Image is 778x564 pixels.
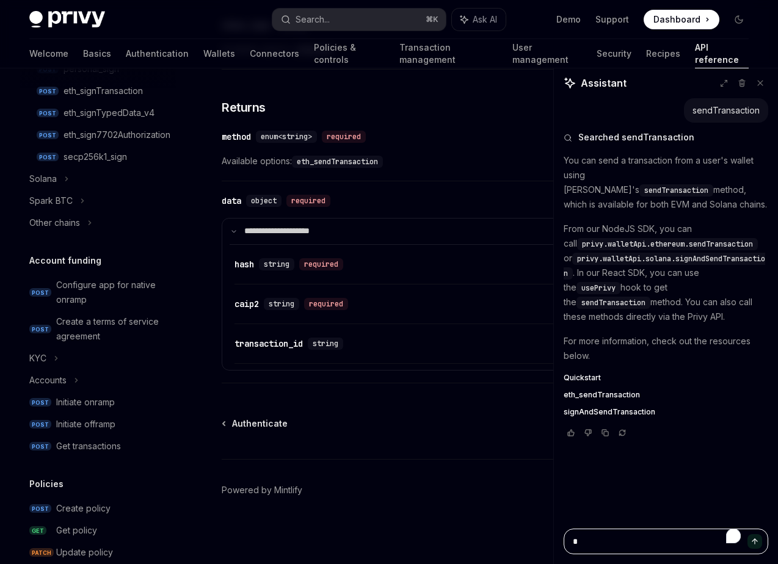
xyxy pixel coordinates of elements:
a: POSTeth_sign7702Authorization [20,124,176,146]
div: Solana [29,172,57,186]
div: eth_signTypedData_v4 [64,106,155,120]
button: Toggle dark mode [729,10,749,29]
span: PATCH [29,548,54,557]
div: Get policy [56,523,97,538]
span: POST [37,153,59,162]
span: POST [37,109,59,118]
span: POST [29,325,51,334]
a: User management [512,39,582,68]
button: Search...⌘K [272,9,446,31]
div: Accounts [29,373,67,388]
span: POST [37,131,59,140]
div: Spark BTC [29,193,73,208]
span: ⌘ K [426,15,438,24]
div: secp256k1_sign [64,150,127,164]
a: Policies & controls [314,39,385,68]
div: Create policy [56,501,111,516]
a: Dashboard [644,10,719,29]
a: POSTsecp256k1_sign [20,146,176,168]
span: object [251,196,277,206]
div: Configure app for native onramp [56,278,169,307]
p: From our NodeJS SDK, you can call or . In our React SDK, you can use the hook to get the method. ... [564,222,768,324]
a: POSTCreate policy [20,497,176,519]
div: Other chains [29,215,80,230]
a: signAndSendTransaction [564,407,768,417]
div: Create a terms of service agreement [56,314,169,344]
a: Connectors [250,39,299,68]
h5: Account funding [29,253,101,268]
span: signAndSendTransaction [564,407,655,417]
span: privy.walletApi.solana.signAndSendTransaction [564,254,765,278]
div: eth_signTransaction [64,84,143,98]
button: Searched sendTransaction [564,131,768,143]
span: POST [29,420,51,429]
a: Authentication [126,39,189,68]
span: Quickstart [564,373,601,383]
span: POST [29,442,51,451]
a: Recipes [646,39,680,68]
a: Quickstart [564,373,768,383]
span: Available options: [222,154,756,168]
span: POST [29,288,51,297]
span: Returns [222,99,266,116]
div: Initiate offramp [56,417,115,432]
span: eth_sendTransaction [564,390,640,400]
a: Transaction management [399,39,498,68]
a: Demo [556,13,581,26]
span: enum<string> [261,132,312,142]
span: sendTransaction [581,298,645,308]
a: Powered by Mintlify [222,484,302,496]
span: Dashboard [653,13,700,26]
a: PATCHUpdate policy [20,541,176,563]
div: KYC [29,351,46,366]
img: dark logo [29,11,105,28]
button: Send message [747,534,762,549]
a: GETGet policy [20,519,176,541]
a: POSTCreate a terms of service agreement [20,311,176,347]
div: required [322,131,366,143]
span: POST [37,87,59,96]
span: Searched sendTransaction [578,131,694,143]
a: API reference [695,39,749,68]
textarea: To enrich screen reader interactions, please activate Accessibility in Grammarly extension settings [564,529,768,554]
span: privy.walletApi.ethereum.sendTransaction [582,239,753,249]
span: string [264,259,289,269]
a: Authenticate [223,418,288,430]
span: Authenticate [232,418,288,430]
span: GET [29,526,46,535]
a: POSTeth_signTransaction [20,80,176,102]
div: required [304,298,348,310]
a: POSTConfigure app for native onramp [20,274,176,311]
a: POSTInitiate onramp [20,391,176,413]
div: Initiate onramp [56,395,115,410]
a: Basics [83,39,111,68]
span: POST [29,398,51,407]
span: sendTransaction [644,186,708,195]
a: POSTeth_signTypedData_v4 [20,102,176,124]
a: POSTInitiate offramp [20,413,176,435]
code: eth_sendTransaction [292,156,383,168]
div: eth_sign7702Authorization [64,128,170,142]
div: data [222,195,241,207]
span: Assistant [581,76,627,90]
div: required [299,258,343,270]
div: method [222,131,251,143]
div: caip2 [234,298,259,310]
a: POSTGet transactions [20,435,176,457]
span: usePrivy [581,283,616,293]
h5: Policies [29,477,64,491]
span: string [313,339,338,349]
span: POST [29,504,51,513]
div: hash [234,258,254,270]
a: Security [597,39,631,68]
a: Welcome [29,39,68,68]
span: string [269,299,294,309]
div: transaction_id [234,338,303,350]
div: required [286,195,330,207]
a: Support [595,13,629,26]
button: Ask AI [452,9,506,31]
p: For more information, check out the resources below. [564,334,768,363]
a: Wallets [203,39,235,68]
div: Search... [296,12,330,27]
div: Get transactions [56,439,121,454]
